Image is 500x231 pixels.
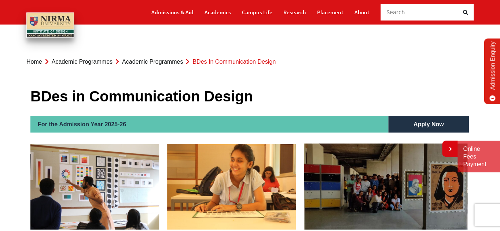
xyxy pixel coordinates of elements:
img: Communication-Design-1-300x200 [167,144,296,230]
img: main_logo [26,12,74,38]
span: BDes in Communication Design [192,59,276,65]
a: Academics [205,6,231,19]
a: Online Fees Payment [463,145,495,168]
a: Admissions & Aid [151,6,194,19]
nav: breadcrumb [26,48,474,76]
a: Research [283,6,306,19]
h2: For the Admission Year 2025-26 [30,116,388,133]
a: Academic Programmes [52,59,113,65]
img: communication-Desin-2-300x158 [304,144,467,230]
a: Home [26,59,42,65]
h1: BDes in Communication Design [30,87,470,105]
a: Academic Programmes [122,59,183,65]
a: Campus Life [242,6,272,19]
a: Placement [317,6,343,19]
img: communication-Design-3-300x200 [30,144,159,230]
span: Search [386,8,405,16]
a: About [354,6,370,19]
a: Apply Now [406,116,451,133]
